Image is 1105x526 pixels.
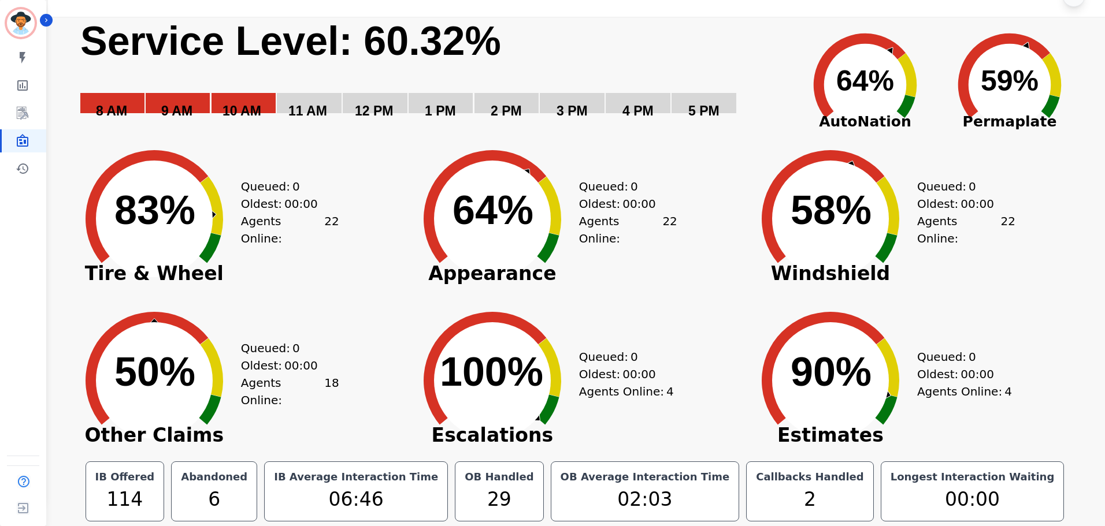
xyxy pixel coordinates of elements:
div: Agents Online: [917,383,1015,400]
div: Queued: [917,178,1004,195]
div: Oldest: [917,195,1004,212]
div: 00:00 [888,485,1057,514]
span: 22 [1000,212,1015,247]
span: 00:00 [284,195,318,212]
span: Appearance [406,268,579,279]
div: Queued: [579,348,666,365]
text: 5 PM [688,103,720,118]
div: OB Average Interaction Time [558,469,732,485]
div: Abandoned [179,469,250,485]
span: 00:00 [961,365,994,383]
span: 4 [1004,383,1012,400]
text: 4 PM [622,103,654,118]
div: Oldest: [917,365,1004,383]
text: 11 AM [288,103,327,118]
span: 0 [969,348,976,365]
text: 1 PM [425,103,456,118]
div: Longest Interaction Waiting [888,469,1057,485]
text: 50% [114,349,195,394]
span: 00:00 [961,195,994,212]
span: 00:00 [622,195,656,212]
text: 12 PM [355,103,393,118]
span: 0 [292,340,300,357]
text: 90% [791,349,872,394]
div: Queued: [241,178,328,195]
div: Callbacks Handled [754,469,866,485]
text: 58% [791,188,872,233]
div: Agents Online: [917,212,1015,247]
span: Escalations [406,430,579,441]
div: Agents Online: [579,212,677,247]
span: Estimates [744,430,917,441]
div: 2 [754,485,866,514]
div: IB Average Interaction Time [272,469,440,485]
div: Queued: [241,340,328,357]
span: AutoNation [793,111,937,133]
div: Oldest: [579,195,666,212]
div: Queued: [579,178,666,195]
span: 0 [631,178,638,195]
div: Agents Online: [579,383,677,400]
text: 8 AM [96,103,127,118]
text: 59% [981,65,1039,97]
text: 2 PM [491,103,522,118]
div: Oldest: [579,365,666,383]
text: 64% [836,65,894,97]
text: 83% [114,188,195,233]
span: 22 [324,212,339,247]
span: 0 [969,178,976,195]
div: IB Offered [93,469,157,485]
text: 3 PM [557,103,588,118]
div: Agents Online: [241,212,339,247]
div: Queued: [917,348,1004,365]
div: 02:03 [558,485,732,514]
div: 06:46 [272,485,440,514]
span: Other Claims [68,430,241,441]
text: 9 AM [161,103,192,118]
svg: Service Level: 0% [79,17,791,135]
span: Permaplate [937,111,1082,133]
div: Oldest: [241,195,328,212]
div: 6 [179,485,250,514]
span: 0 [631,348,638,365]
div: Oldest: [241,357,328,374]
span: Windshield [744,268,917,279]
img: Bordered avatar [7,9,35,37]
text: 64% [453,188,533,233]
span: 00:00 [622,365,656,383]
div: Agents Online: [241,374,339,409]
text: Service Level: 60.32% [80,18,501,64]
div: 114 [93,485,157,514]
span: Tire & Wheel [68,268,241,279]
span: 00:00 [284,357,318,374]
span: 0 [292,178,300,195]
div: OB Handled [462,469,536,485]
text: 100% [440,349,543,394]
span: 4 [666,383,674,400]
span: 22 [662,212,677,247]
div: 29 [462,485,536,514]
text: 10 AM [223,103,261,118]
span: 18 [324,374,339,409]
